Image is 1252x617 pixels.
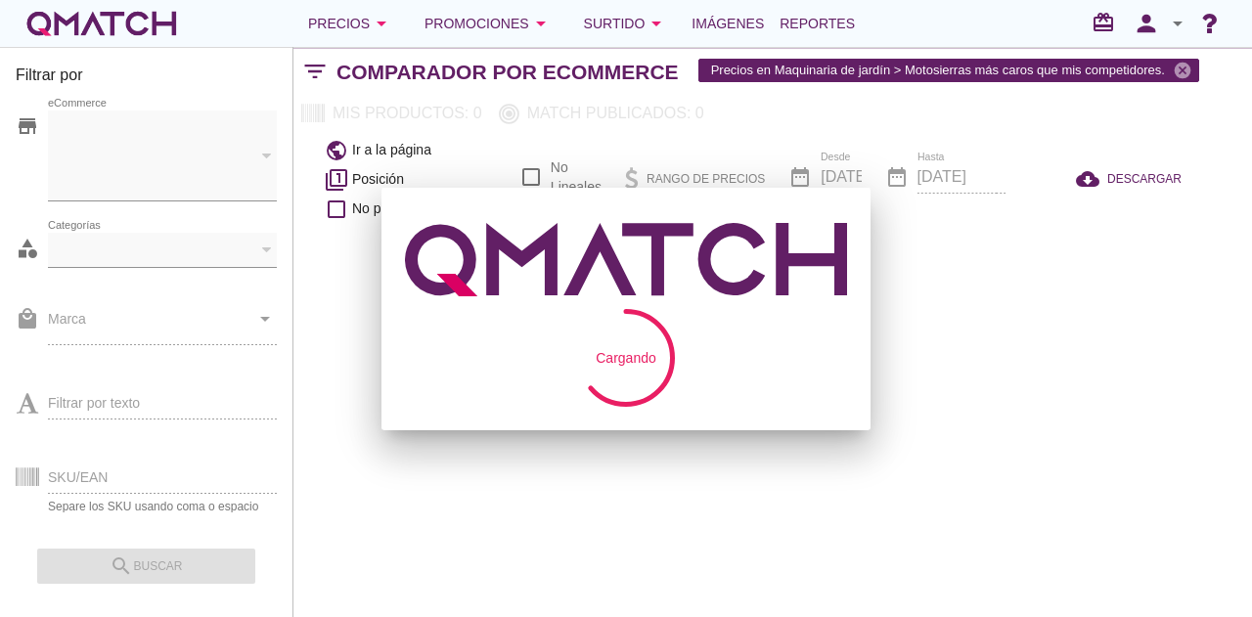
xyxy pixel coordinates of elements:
[409,4,568,43] button: Promociones
[166,149,192,161] span: Easy
[596,347,656,368] div: Cargando
[352,169,404,190] span: Posición
[325,139,348,162] i: public
[645,12,668,35] i: arrow_drop_down
[56,149,85,161] span: Ripley
[370,12,393,35] i: arrow_drop_down
[425,12,553,35] div: Promociones
[1166,12,1189,35] i: arrow_drop_down
[692,12,764,35] span: Imágenes
[684,4,772,43] a: Imágenes
[1127,10,1166,37] i: person
[352,140,431,160] span: Ir a la página
[1107,170,1182,188] span: DESCARGAR
[551,157,602,197] label: No Lineales
[1173,61,1192,80] i: cancel
[352,198,447,219] span: No posicionado
[529,12,553,35] i: arrow_drop_down
[16,114,39,138] i: store
[325,198,348,221] i: check_box_outline_blank
[16,64,277,95] h3: Filtrar por
[584,12,669,35] div: Surtido
[61,242,111,255] span: Motosierras
[780,12,855,35] span: Reportes
[293,71,336,72] i: filter_list
[336,57,679,88] h2: Comparador por eCommerce
[568,4,685,43] button: Surtido
[1076,167,1107,191] i: cloud_download
[1092,11,1123,34] i: redeem
[699,55,1198,86] span: Precios en Maquinaria de jardín > Motosierras más caros que mis competidores.
[1060,161,1197,197] button: DESCARGAR
[108,149,147,161] span: Sodimac
[325,168,348,192] i: filter_1
[772,4,863,43] a: Reportes
[16,237,39,260] i: category
[134,120,226,133] span: [GEOGRAPHIC_DATA]
[61,177,112,190] span: Construmart
[405,211,847,309] div: QMatch logo
[23,4,180,43] a: white-qmatch-logo
[292,4,409,43] button: Precios
[308,12,393,35] div: Precios
[59,120,99,133] span: Falabella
